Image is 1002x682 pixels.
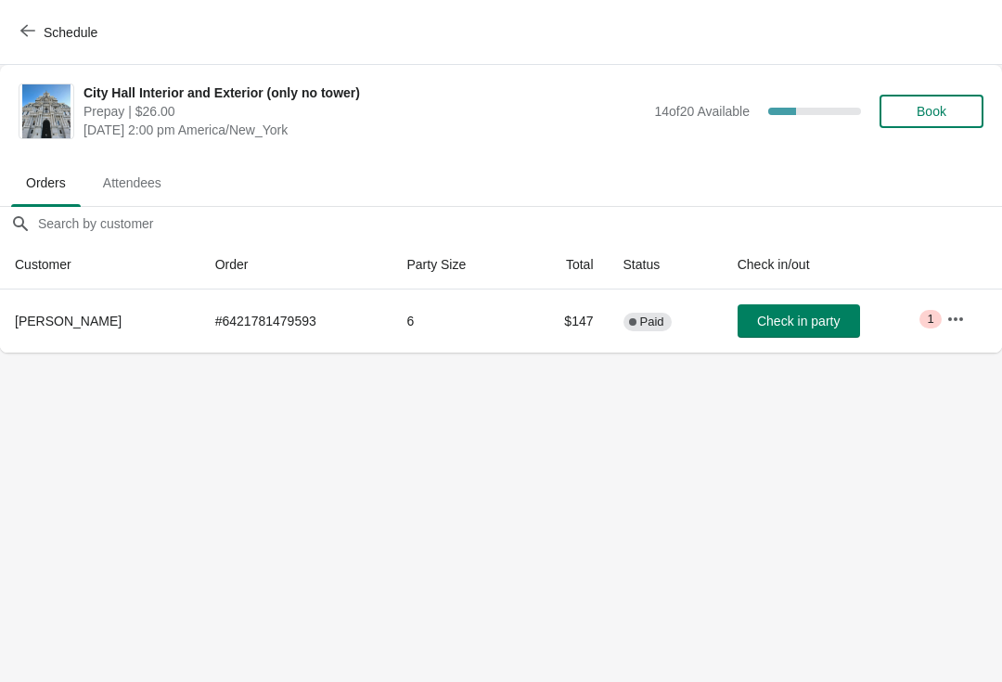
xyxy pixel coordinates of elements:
[392,240,521,290] th: Party Size
[640,315,664,329] span: Paid
[37,207,1002,240] input: Search by customer
[22,84,71,138] img: City Hall Interior and Exterior (only no tower)
[83,84,645,102] span: City Hall Interior and Exterior (only no tower)
[11,166,81,199] span: Orders
[9,16,112,49] button: Schedule
[15,314,122,328] span: [PERSON_NAME]
[522,240,609,290] th: Total
[757,314,840,328] span: Check in party
[927,312,933,327] span: 1
[880,95,983,128] button: Book
[83,102,645,121] span: Prepay | $26.00
[44,25,97,40] span: Schedule
[522,290,609,353] td: $147
[609,240,723,290] th: Status
[654,104,750,119] span: 14 of 20 Available
[200,240,392,290] th: Order
[917,104,946,119] span: Book
[200,290,392,353] td: # 6421781479593
[392,290,521,353] td: 6
[738,304,860,338] button: Check in party
[83,121,645,139] span: [DATE] 2:00 pm America/New_York
[88,166,176,199] span: Attendees
[723,240,931,290] th: Check in/out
